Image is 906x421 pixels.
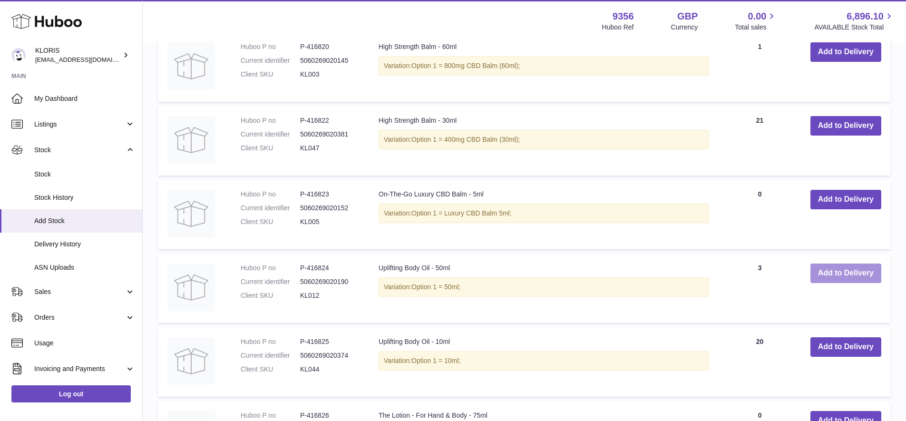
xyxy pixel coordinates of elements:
dd: 5060269020381 [300,130,360,139]
dt: Huboo P no [241,190,300,199]
a: Log out [11,385,131,402]
a: 0.00 Total sales [735,10,777,32]
span: Option 1 = Luxury CBD Balm 5ml; [411,209,511,217]
dt: Client SKU [241,217,300,226]
span: AVAILABLE Stock Total [814,23,895,32]
td: On-The-Go Luxury CBD Balm - 5ml [369,180,719,249]
div: Currency [671,23,698,32]
a: 6,896.10 AVAILABLE Stock Total [814,10,895,32]
span: ASN Uploads [34,263,135,272]
span: Option 1 = 400mg CBD Balm (30ml); [411,136,520,143]
span: [EMAIL_ADDRESS][DOMAIN_NAME] [35,56,140,63]
dt: Huboo P no [241,116,300,125]
dt: Huboo P no [241,264,300,273]
dd: KL047 [300,144,360,153]
button: Add to Delivery [810,116,881,136]
button: Add to Delivery [810,190,881,209]
dt: Huboo P no [241,42,300,51]
dd: KL005 [300,217,360,226]
span: Delivery History [34,240,135,249]
dd: P-416825 [300,337,360,346]
button: Add to Delivery [810,42,881,62]
div: Huboo Ref [602,23,634,32]
img: High Strength Balm - 60ml [167,42,215,90]
dt: Client SKU [241,144,300,153]
td: 21 [719,107,800,176]
div: Variation: [379,277,709,297]
td: High Strength Balm - 60ml [369,33,719,102]
div: Variation: [379,56,709,76]
img: On-The-Go Luxury CBD Balm - 5ml [167,190,215,237]
dd: KL012 [300,291,360,300]
div: Variation: [379,204,709,223]
dd: P-416823 [300,190,360,199]
dd: 5060269020145 [300,56,360,65]
img: High Strength Balm - 30ml [167,116,215,164]
strong: 9356 [613,10,634,23]
div: Variation: [379,351,709,371]
span: Listings [34,120,125,129]
dd: P-416826 [300,411,360,420]
span: Stock [34,146,125,155]
button: Add to Delivery [810,337,881,357]
span: Usage [34,339,135,348]
dd: 5060269020152 [300,204,360,213]
td: Uplifting Body Oil - 10ml [369,328,719,397]
span: Add Stock [34,216,135,225]
span: Stock History [34,193,135,202]
dt: Huboo P no [241,411,300,420]
td: 0 [719,180,800,249]
span: Stock [34,170,135,179]
dt: Client SKU [241,291,300,300]
td: 1 [719,33,800,102]
button: Add to Delivery [810,264,881,283]
span: My Dashboard [34,94,135,103]
span: 6,896.10 [847,10,884,23]
dt: Client SKU [241,70,300,79]
span: Orders [34,313,125,322]
div: KLORIS [35,46,121,64]
dt: Current identifier [241,351,300,360]
span: Sales [34,287,125,296]
dt: Current identifier [241,130,300,139]
dt: Current identifier [241,204,300,213]
td: 20 [719,328,800,397]
dd: P-416822 [300,116,360,125]
span: Option 1 = 10ml; [411,357,460,364]
img: Uplifting Body Oil - 10ml [167,337,215,385]
dd: KL044 [300,365,360,374]
td: 3 [719,254,800,323]
dd: 5060269020190 [300,277,360,286]
dd: P-416820 [300,42,360,51]
dt: Client SKU [241,365,300,374]
td: High Strength Balm - 30ml [369,107,719,176]
dt: Huboo P no [241,337,300,346]
span: Total sales [735,23,777,32]
dt: Current identifier [241,56,300,65]
strong: GBP [677,10,698,23]
dd: KL003 [300,70,360,79]
span: 0.00 [748,10,767,23]
dd: P-416824 [300,264,360,273]
img: Uplifting Body Oil - 50ml [167,264,215,311]
img: huboo@kloriscbd.com [11,48,26,62]
dt: Current identifier [241,277,300,286]
span: Option 1 = 800mg CBD Balm (60ml); [411,62,520,69]
dd: 5060269020374 [300,351,360,360]
span: Invoicing and Payments [34,364,125,373]
span: Option 1 = 50ml; [411,283,460,291]
td: Uplifting Body Oil - 50ml [369,254,719,323]
div: Variation: [379,130,709,149]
